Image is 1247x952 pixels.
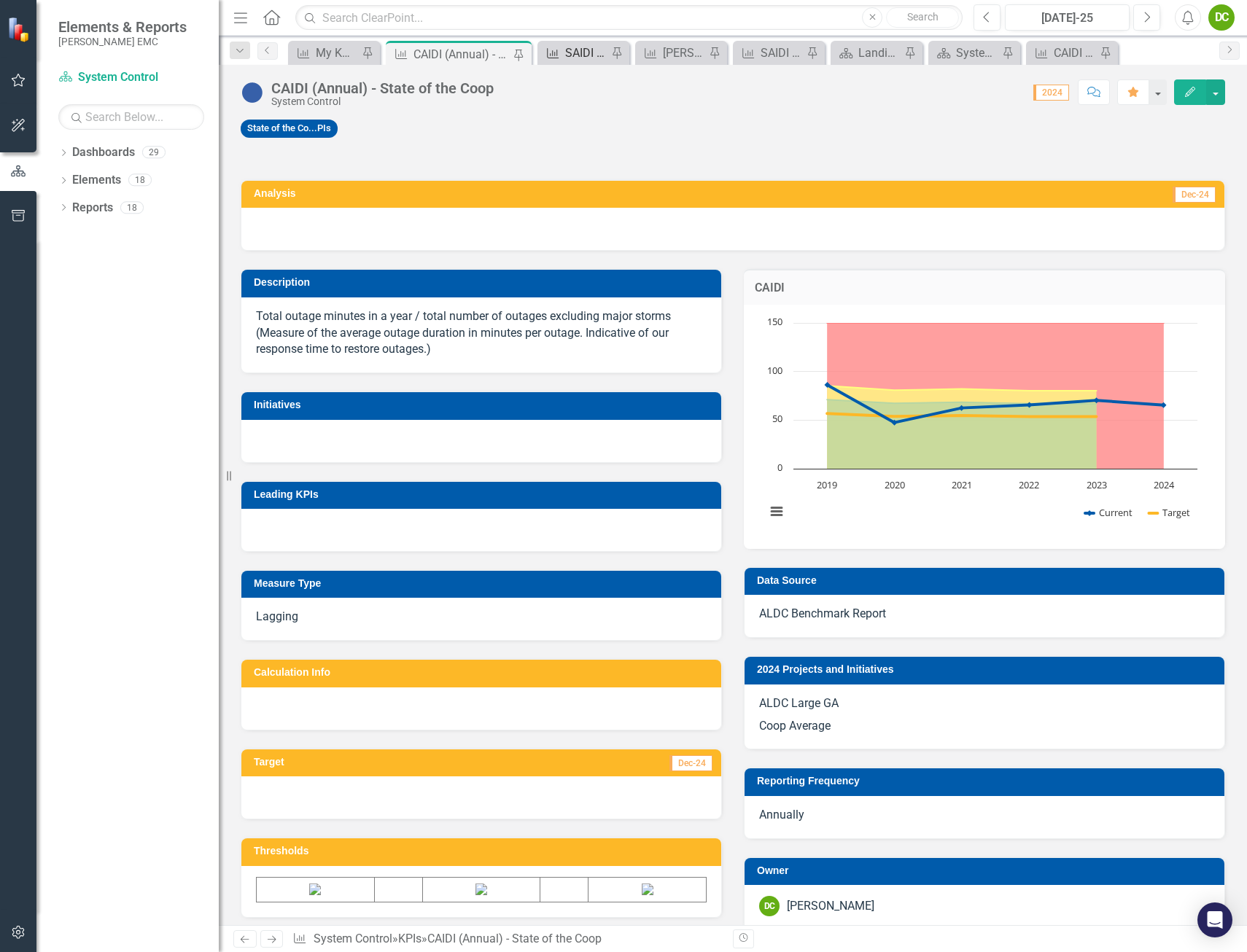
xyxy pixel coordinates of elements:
[825,383,1100,394] g: Red-Yellow, series 4 of 5 with 6 data points.
[825,320,1167,326] g: Upper, series 5 of 5 with 6 data points.
[759,715,1210,735] p: Coop Average
[642,883,653,895] img: Green%20Arrow%20v2.png
[254,399,714,410] h3: Initiatives
[757,776,1217,787] h3: Reporting Frequency
[1087,478,1107,491] text: 2023
[309,883,321,895] img: Red%20Arrow%20v2.png
[772,412,782,425] text: 50
[745,796,1224,838] div: Annually
[565,44,607,62] div: SAIDI (ROW Caused)
[834,44,901,62] a: Landing Page
[128,174,152,187] div: 18
[413,45,510,63] div: CAIDI (Annual) - State of the Coop
[1154,478,1175,491] text: 2024
[1173,187,1216,203] span: Dec-24
[1030,44,1096,62] a: CAIDI (Monthly)
[316,44,358,62] div: My KPIs Report
[767,315,782,328] text: 150
[885,478,905,491] text: 2020
[759,606,1210,623] p: ALDC Benchmark Report
[314,932,392,945] a: System Control
[256,609,298,623] span: Lagging
[58,104,204,130] input: Search Below...
[427,932,602,945] div: CAIDI (Annual) - State of the Coop
[241,120,338,138] span: State of the Co...PIs
[1033,85,1069,101] span: 2024
[1085,506,1133,519] button: Show Current
[757,664,1217,675] h3: 2024 Projects and Initiatives
[120,201,144,214] div: 18
[1019,478,1039,491] text: 2022
[254,188,722,199] h3: Analysis
[254,489,714,500] h3: Leading KPIs
[755,281,1214,294] h3: CAIDI
[1161,402,1167,408] path: 2024, 65.4. Current.
[295,5,963,31] input: Search ClearPoint...
[72,172,121,189] a: Elements
[767,364,782,377] text: 100
[766,502,787,522] button: View chart menu, Chart
[72,200,113,216] a: Reports
[241,81,264,104] img: No Information
[1208,4,1235,31] button: DC
[254,277,714,288] h3: Description
[541,44,607,62] a: SAIDI (ROW Caused)
[1094,397,1100,403] path: 2023, 70.35. Current.
[757,575,1217,586] h3: Data Source
[58,69,204,86] a: System Control
[758,316,1211,534] div: Chart. Highcharts interactive chart.
[932,44,998,62] a: System Control
[271,80,494,96] div: CAIDI (Annual) - State of the Coop
[757,865,1217,876] h3: Owner
[475,883,487,895] img: Yellow%20Square%20v2.png
[1027,402,1033,407] path: 2022, 65.71. Current.
[398,932,422,945] a: KPIs
[892,420,898,426] path: 2020, 47.51. Current.
[858,44,901,62] div: Landing Page
[254,757,440,768] h3: Target
[907,11,939,23] span: Search
[254,846,714,857] h3: Thresholds
[1149,506,1191,519] button: Show Target
[72,144,135,161] a: Dashboards
[256,308,707,359] p: Total outage minutes in a year / total number of outages excluding major storms (Measure of the a...
[956,44,998,62] div: System Control
[292,931,722,948] div: » »
[886,7,959,28] button: Search
[1054,44,1096,62] div: CAIDI (Monthly)
[142,147,166,159] div: 29
[825,382,831,388] path: 2019, 86.24. Current.
[292,44,358,62] a: My KPIs Report
[58,18,187,36] span: Elements & Reports
[254,578,714,589] h3: Measure Type
[759,896,780,916] div: DC
[1197,902,1232,937] div: Open Intercom Messenger
[959,405,965,411] path: 2021, 62.53. Current.
[1010,9,1124,27] div: [DATE]-25
[58,36,187,47] small: [PERSON_NAME] EMC
[759,696,839,710] span: ALDC Large GA
[1005,4,1130,31] button: [DATE]-25
[817,478,837,491] text: 2019
[254,667,714,678] h3: Calculation Info
[669,755,712,771] span: Dec-24
[758,316,1205,534] svg: Interactive chart
[952,478,972,491] text: 2021
[7,17,33,42] img: ClearPoint Strategy
[663,44,705,62] div: [PERSON_NAME] (Monthly)
[271,96,494,107] div: System Control
[787,898,874,915] div: [PERSON_NAME]
[639,44,705,62] a: [PERSON_NAME] (Monthly)
[737,44,803,62] a: SAIDI (Monthly)
[761,44,803,62] div: SAIDI (Monthly)
[777,461,782,474] text: 0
